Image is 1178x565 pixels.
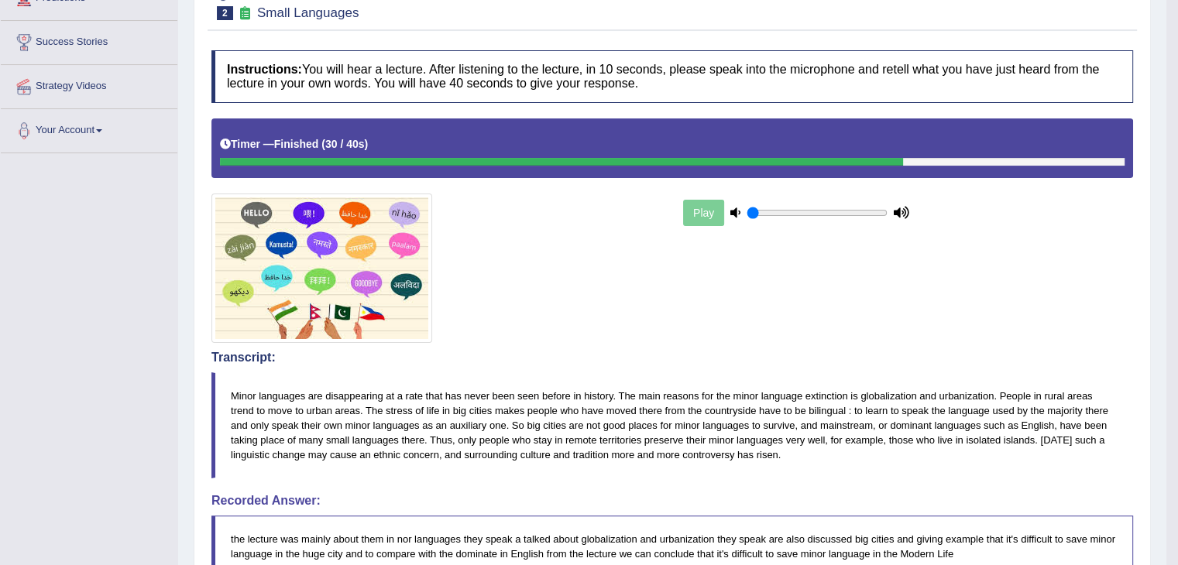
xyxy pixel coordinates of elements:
[1,65,177,104] a: Strategy Videos
[257,5,359,20] small: Small Languages
[217,6,233,20] span: 2
[211,50,1133,102] h4: You will hear a lecture. After listening to the lecture, in 10 seconds, please speak into the mic...
[321,138,325,150] b: (
[1,21,177,60] a: Success Stories
[274,138,319,150] b: Finished
[211,351,1133,365] h4: Transcript:
[237,6,253,21] small: Exam occurring question
[325,138,365,150] b: 30 / 40s
[211,372,1133,479] blockquote: Minor languages are disappearing at a rate that has never been seen before in history. The main r...
[227,63,302,76] b: Instructions:
[220,139,368,150] h5: Timer —
[365,138,369,150] b: )
[1,109,177,148] a: Your Account
[211,494,1133,508] h4: Recorded Answer:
